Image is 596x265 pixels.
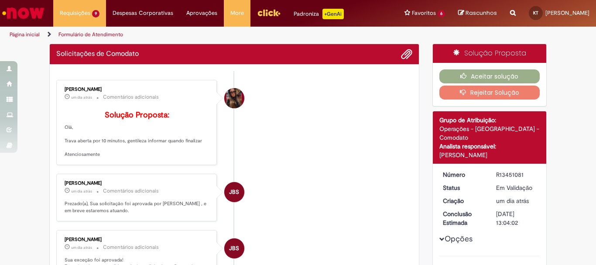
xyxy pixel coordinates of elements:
[105,110,169,120] b: Solução Proposta:
[439,151,540,159] div: [PERSON_NAME]
[103,93,159,101] small: Comentários adicionais
[322,9,344,19] p: +GenAi
[229,182,239,203] span: JBS
[436,183,490,192] dt: Status
[439,86,540,100] button: Rejeitar Solução
[65,237,210,242] div: [PERSON_NAME]
[186,9,217,17] span: Aprovações
[433,44,547,63] div: Solução Proposta
[58,31,123,38] a: Formulário de Atendimento
[496,196,537,205] div: 27/08/2025 09:34:23
[71,245,92,250] span: um dia atrás
[533,10,538,16] span: KT
[439,124,540,142] div: Operações - [GEOGRAPHIC_DATA] - Comodato
[71,245,92,250] time: 27/08/2025 11:03:48
[56,50,139,58] h2: Solicitações de Comodato Histórico de tíquete
[65,87,210,92] div: [PERSON_NAME]
[438,10,445,17] span: 6
[65,200,210,214] p: Prezado(a), Sua solicitação foi aprovada por [PERSON_NAME] , e em breve estaremos atuando.
[60,9,90,17] span: Requisições
[257,6,281,19] img: click_logo_yellow_360x200.png
[436,170,490,179] dt: Número
[224,88,244,108] div: Desiree da Silva Germano
[436,210,490,227] dt: Conclusão Estimada
[496,183,537,192] div: Em Validação
[65,181,210,186] div: [PERSON_NAME]
[496,170,537,179] div: R13451081
[224,182,244,202] div: Jacqueline Batista Shiota
[103,244,159,251] small: Comentários adicionais
[545,9,589,17] span: [PERSON_NAME]
[466,9,497,17] span: Rascunhos
[113,9,173,17] span: Despesas Corporativas
[401,48,412,60] button: Adicionar anexos
[10,31,40,38] a: Página inicial
[496,210,537,227] div: [DATE] 13:04:02
[224,238,244,258] div: Jacqueline Batista Shiota
[103,187,159,195] small: Comentários adicionais
[71,189,92,194] span: um dia atrás
[7,27,391,43] ul: Trilhas de página
[439,69,540,83] button: Aceitar solução
[92,10,99,17] span: 9
[439,142,540,151] div: Analista responsável:
[294,9,344,19] div: Padroniza
[65,111,210,158] p: Olá, Trava aberta por 10 minutos, gentileza informar quando finalizar Atenciosamente
[71,189,92,194] time: 27/08/2025 11:04:02
[458,9,497,17] a: Rascunhos
[230,9,244,17] span: More
[439,116,540,124] div: Grupo de Atribuição:
[436,196,490,205] dt: Criação
[1,4,46,22] img: ServiceNow
[496,197,529,205] time: 27/08/2025 09:34:23
[71,95,92,100] span: um dia atrás
[496,197,529,205] span: um dia atrás
[71,95,92,100] time: 27/08/2025 11:15:11
[412,9,436,17] span: Favoritos
[229,238,239,259] span: JBS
